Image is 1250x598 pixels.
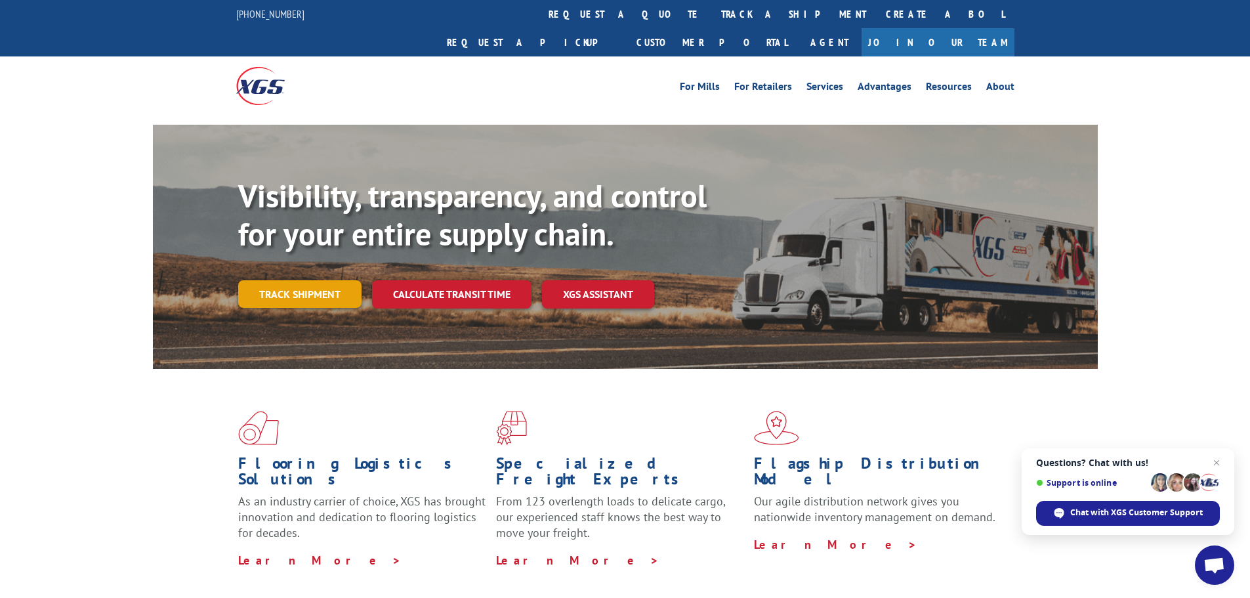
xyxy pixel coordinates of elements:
a: Learn More > [238,553,402,568]
a: [PHONE_NUMBER] [236,7,304,20]
h1: Flooring Logistics Solutions [238,456,486,494]
a: Resources [926,81,972,96]
b: Visibility, transparency, and control for your entire supply chain. [238,175,707,254]
span: As an industry carrier of choice, XGS has brought innovation and dedication to flooring logistics... [238,494,486,540]
p: From 123 overlength loads to delicate cargo, our experienced staff knows the best way to move you... [496,494,744,552]
img: xgs-icon-total-supply-chain-intelligence-red [238,411,279,445]
a: Request a pickup [437,28,627,56]
a: Calculate transit time [372,280,531,309]
span: Chat with XGS Customer Support [1036,501,1220,526]
h1: Flagship Distribution Model [754,456,1002,494]
a: Open chat [1195,545,1234,585]
a: Learn More > [754,537,917,552]
a: Services [806,81,843,96]
a: Learn More > [496,553,659,568]
span: Chat with XGS Customer Support [1070,507,1203,519]
a: Agent [797,28,862,56]
a: Advantages [858,81,911,96]
a: Track shipment [238,280,362,308]
img: xgs-icon-focused-on-flooring-red [496,411,527,445]
span: Questions? Chat with us! [1036,458,1220,468]
span: Support is online [1036,478,1146,488]
a: Customer Portal [627,28,797,56]
a: XGS ASSISTANT [542,280,654,309]
a: Join Our Team [862,28,1014,56]
a: For Mills [680,81,720,96]
a: About [986,81,1014,96]
img: xgs-icon-flagship-distribution-model-red [754,411,799,445]
h1: Specialized Freight Experts [496,456,744,494]
a: For Retailers [734,81,792,96]
span: Our agile distribution network gives you nationwide inventory management on demand. [754,494,995,524]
